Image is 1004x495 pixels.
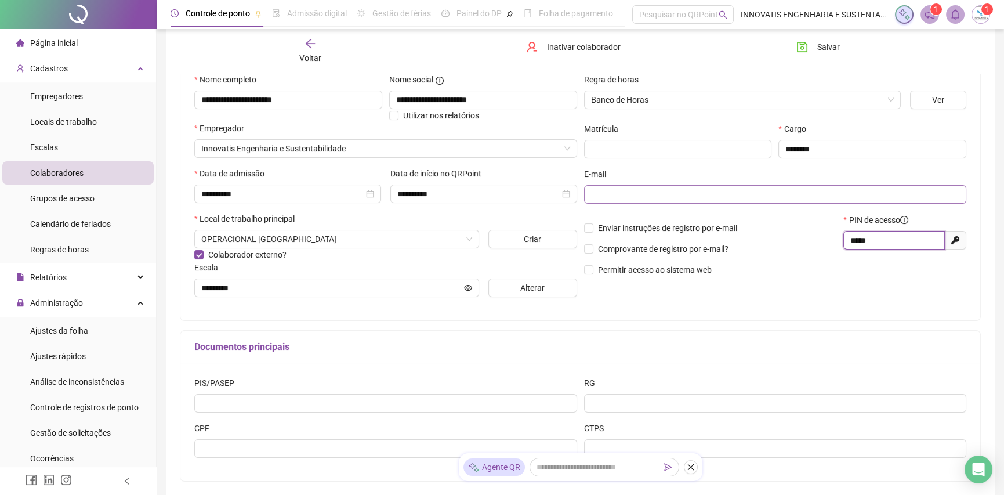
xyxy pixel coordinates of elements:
span: Admissão digital [287,9,347,18]
span: INNOVATIS ENGENHARIA E SUSTENTABILIDADE [741,8,888,21]
span: pushpin [506,10,513,17]
span: facebook [26,474,37,486]
label: Escala [194,261,226,274]
button: Criar [488,230,577,248]
span: Colaboradores [30,168,84,178]
button: Inativar colaborador [517,38,629,56]
span: Innovatis Engenharia e Sustentabilidade [201,140,570,157]
span: Ver [932,93,944,106]
span: clock-circle [171,9,179,17]
label: PIS/PASEP [194,377,242,389]
label: Cargo [778,122,813,135]
span: sun [357,9,365,17]
span: info-circle [900,216,908,224]
span: Locais de trabalho [30,117,97,127]
span: 1 [934,5,938,13]
span: Empregadores [30,92,83,101]
span: info-circle [436,77,444,85]
span: Utilizar nos relatórios [403,111,479,120]
span: send [664,463,672,471]
span: dashboard [441,9,450,17]
span: Ocorrências [30,454,74,463]
span: Relatórios [30,273,67,282]
span: Controle de registros de ponto [30,403,139,412]
label: RG [584,377,603,389]
h5: Documentos principais [194,340,966,354]
span: search [719,10,727,19]
span: OPERACIONAL BRASÍLIA [201,230,472,248]
span: home [16,39,24,47]
span: PIN de acesso [849,214,908,226]
span: file-done [272,9,280,17]
button: Ver [910,91,966,109]
span: Administração [30,298,83,308]
span: Gestão de férias [372,9,431,18]
span: Calendário de feriados [30,219,111,229]
span: arrow-left [305,38,316,49]
span: Nome social [389,73,433,86]
span: Comprovante de registro por e-mail? [598,244,728,254]
span: lock [16,299,24,307]
span: save [796,41,808,53]
label: CPF [194,422,217,435]
span: Gestão de solicitações [30,428,111,438]
span: Salvar [817,41,840,53]
sup: Atualize o seu contato no menu Meus Dados [981,3,993,15]
span: Voltar [299,53,321,63]
span: Ajustes da folha [30,326,88,335]
span: Controle de ponto [186,9,250,18]
span: Página inicial [30,38,78,48]
span: Alterar [520,281,545,294]
button: Alterar [488,279,577,297]
span: Análise de inconsistências [30,377,124,386]
span: pushpin [255,10,262,17]
span: eye [464,284,472,292]
span: 1 [985,5,989,13]
label: Data de início no QRPoint [390,167,489,180]
label: Data de admissão [194,167,272,180]
label: Empregador [194,122,252,135]
span: Cadastros [30,64,68,73]
div: Open Intercom Messenger [965,456,992,483]
span: linkedin [43,474,55,486]
button: Salvar [788,38,849,56]
span: Regras de horas [30,245,89,254]
span: left [123,477,131,485]
label: Nome completo [194,73,264,86]
img: sparkle-icon.fc2bf0ac1784a2077858766a79e2daf3.svg [468,461,480,474]
img: 78280 [972,6,989,23]
sup: 1 [930,3,942,15]
span: close [687,463,695,471]
span: instagram [60,474,72,486]
span: Escalas [30,143,58,152]
div: Agente QR [463,458,525,476]
label: Matrícula [584,122,626,135]
span: Inativar colaborador [547,41,621,53]
span: Colaborador externo? [208,250,287,259]
span: user-add [16,64,24,73]
span: Permitir acesso ao sistema web [598,265,712,274]
label: Regra de horas [584,73,646,86]
span: bell [950,9,960,20]
span: Grupos de acesso [30,194,95,203]
span: book [524,9,532,17]
span: Folha de pagamento [539,9,613,18]
label: E-mail [584,168,614,180]
img: sparkle-icon.fc2bf0ac1784a2077858766a79e2daf3.svg [898,8,911,21]
span: Painel do DP [456,9,502,18]
label: CTPS [584,422,611,435]
span: user-delete [526,41,538,53]
span: notification [925,9,935,20]
span: Criar [524,233,541,245]
span: Enviar instruções de registro por e-mail [598,223,737,233]
span: Banco de Horas [591,91,894,109]
label: Local de trabalho principal [194,212,302,225]
span: Ajustes rápidos [30,352,86,361]
span: file [16,273,24,281]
